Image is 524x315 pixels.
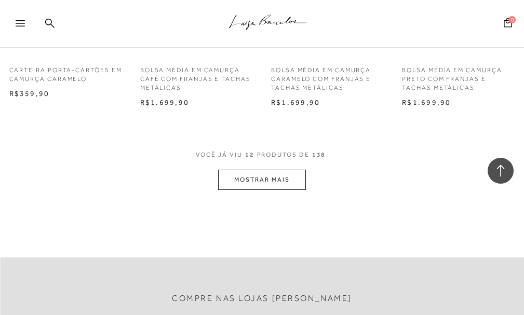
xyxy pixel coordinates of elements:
[132,60,261,92] a: BOLSA MÉDIA EM CAMURÇA CAFÉ COM FRANJAS E TACHAS METÁLICAS
[508,16,516,23] span: 0
[501,17,515,31] button: 0
[402,98,451,106] span: R$1.699,90
[172,294,352,304] h2: Compre nas lojas [PERSON_NAME]
[271,98,320,106] span: R$1.699,90
[257,150,310,159] span: PRODUTOS DE
[312,150,326,170] span: 138
[2,60,130,84] a: CARTEIRA PORTA-CARTÕES EM CAMURÇA CARAMELO
[140,98,189,106] span: R$1.699,90
[218,170,305,190] button: MOSTRAR MAIS
[9,89,50,98] span: R$359,90
[245,150,254,170] span: 12
[263,60,392,92] a: BOLSA MÉDIA EM CAMURÇA CARAMELO COM FRANJAS E TACHAS METÁLICAS
[196,150,243,159] span: VOCê JÁ VIU
[394,60,522,92] a: BOLSA MÉDIA EM CAMURÇA PRETO COM FRANJAS E TACHAS METÁLICAS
